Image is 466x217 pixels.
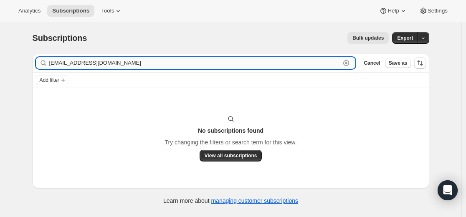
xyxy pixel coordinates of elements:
button: View all subscriptions [200,150,262,161]
p: Try changing the filters or search term for this view. [165,138,296,146]
button: Analytics [13,5,46,17]
span: Settings [428,8,448,14]
button: Sort the results [414,57,426,69]
span: Subscriptions [52,8,89,14]
span: Export [397,35,413,41]
span: Analytics [18,8,41,14]
div: Open Intercom Messenger [438,180,458,200]
span: Bulk updates [352,35,384,41]
h3: No subscriptions found [198,126,263,135]
button: Subscriptions [47,5,94,17]
button: Save as [385,58,411,68]
button: Bulk updates [347,32,389,44]
span: Subscriptions [33,33,87,43]
button: Add filter [36,75,69,85]
p: Learn more about [163,197,298,205]
button: Tools [96,5,127,17]
span: View all subscriptions [205,152,257,159]
button: Settings [414,5,453,17]
input: Filter subscribers [49,57,341,69]
span: Help [387,8,399,14]
button: Clear [342,59,350,67]
span: Cancel [364,60,380,66]
a: managing customer subscriptions [211,197,298,204]
button: Export [392,32,418,44]
button: Cancel [360,58,383,68]
span: Add filter [40,77,59,83]
span: Tools [101,8,114,14]
span: Save as [389,60,408,66]
button: Help [374,5,412,17]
